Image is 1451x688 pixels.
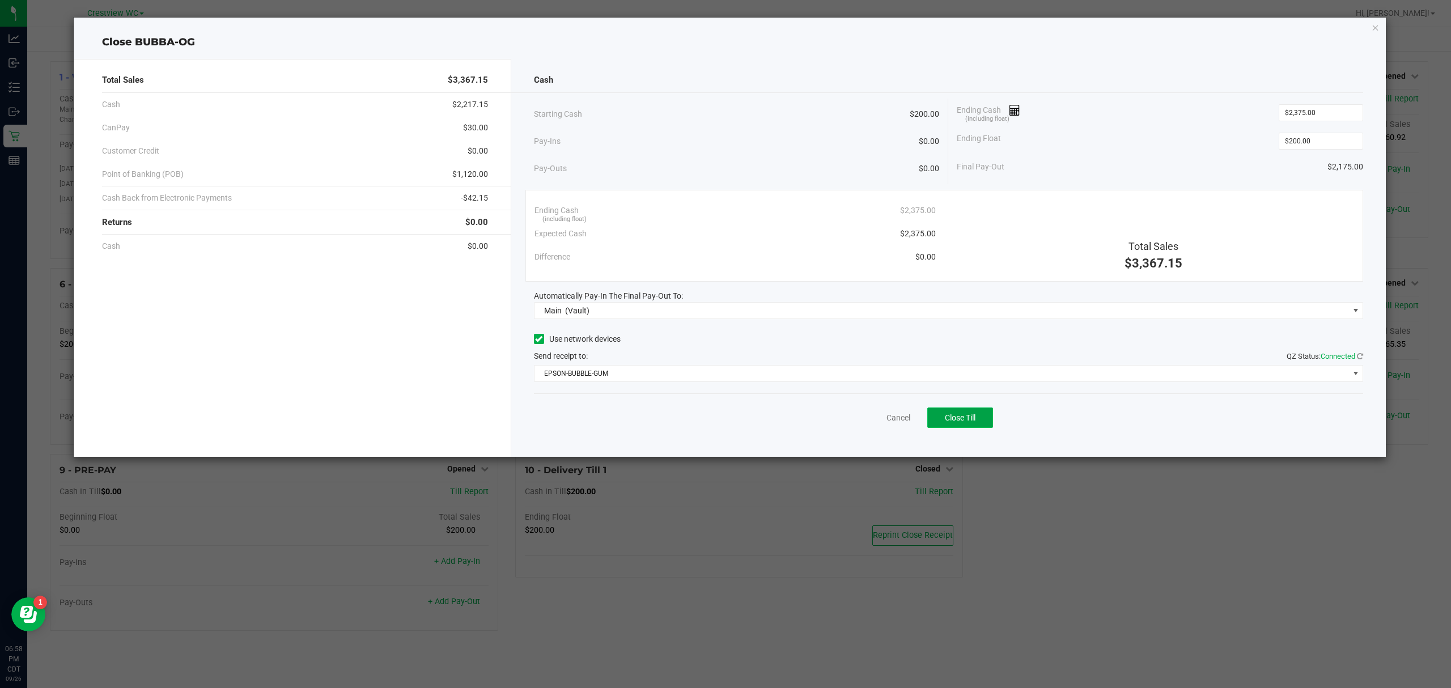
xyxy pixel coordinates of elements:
span: Total Sales [102,74,144,87]
span: $2,175.00 [1327,161,1363,173]
span: Point of Banking (POB) [102,168,184,180]
a: Cancel [886,412,910,424]
span: $0.00 [465,216,488,229]
span: Pay-Ins [534,135,561,147]
div: Close BUBBA-OG [74,35,1386,50]
span: Cash [102,240,120,252]
span: Final Pay-Out [957,161,1004,173]
span: Expected Cash [534,228,587,240]
span: Starting Cash [534,108,582,120]
span: (Vault) [565,306,589,315]
span: $0.00 [915,251,936,263]
span: Ending Cash [957,104,1020,121]
span: $3,367.15 [448,74,488,87]
span: Cash Back from Electronic Payments [102,192,232,204]
label: Use network devices [534,333,621,345]
iframe: Resource center [11,597,45,631]
span: Close Till [945,413,975,422]
span: Cash [102,99,120,111]
span: QZ Status: [1287,352,1363,360]
span: (including float) [965,114,1009,124]
span: $1,120.00 [452,168,488,180]
span: Difference [534,251,570,263]
span: $2,375.00 [900,228,936,240]
span: Total Sales [1128,240,1178,252]
iframe: Resource center unread badge [33,596,47,609]
span: Ending Float [957,133,1001,150]
span: CanPay [102,122,130,134]
span: -$42.15 [461,192,488,204]
span: Cash [534,74,553,87]
span: $30.00 [463,122,488,134]
span: Customer Credit [102,145,159,157]
button: Close Till [927,407,993,428]
span: $0.00 [919,163,939,175]
span: Send receipt to: [534,351,588,360]
span: Automatically Pay-In The Final Pay-Out To: [534,291,683,300]
span: $0.00 [468,240,488,252]
span: (including float) [542,215,587,224]
span: $0.00 [468,145,488,157]
span: Pay-Outs [534,163,567,175]
span: Main [544,306,562,315]
span: EPSON-BUBBLE-GUM [534,366,1349,381]
span: $0.00 [919,135,939,147]
span: Connected [1321,352,1355,360]
span: $2,217.15 [452,99,488,111]
span: $2,375.00 [900,205,936,216]
span: $200.00 [910,108,939,120]
div: Returns [102,210,488,235]
span: Ending Cash [534,205,579,216]
span: $3,367.15 [1125,256,1182,270]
